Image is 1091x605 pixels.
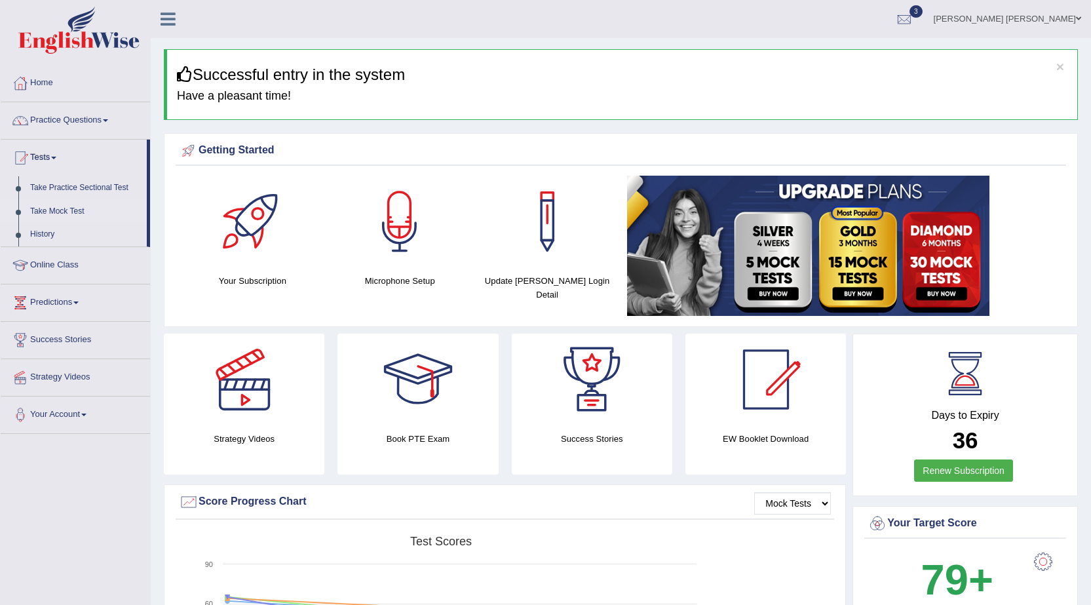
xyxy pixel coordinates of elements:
a: Renew Subscription [914,459,1013,482]
a: Online Class [1,247,150,280]
div: Score Progress Chart [179,492,831,512]
h4: EW Booklet Download [685,432,846,446]
div: Getting Started [179,141,1063,161]
button: × [1056,60,1064,73]
b: 79+ [921,556,993,604]
a: Take Practice Sectional Test [24,176,147,200]
h4: Success Stories [512,432,672,446]
h4: Strategy Videos [164,432,324,446]
a: History [24,223,147,246]
h4: Microphone Setup [333,274,467,288]
h4: Days to Expiry [868,410,1063,421]
tspan: Test scores [410,535,472,548]
b: 36 [953,427,978,453]
a: Practice Questions [1,102,150,135]
a: Tests [1,140,147,172]
img: small5.jpg [627,176,989,316]
a: Take Mock Test [24,200,147,224]
h4: Book PTE Exam [337,432,498,446]
a: Strategy Videos [1,359,150,392]
h4: Have a pleasant time! [177,90,1067,103]
div: Your Target Score [868,514,1063,534]
span: 3 [909,5,923,18]
a: Home [1,65,150,98]
h3: Successful entry in the system [177,66,1067,83]
text: 90 [205,560,213,568]
h4: Update [PERSON_NAME] Login Detail [480,274,615,302]
a: Your Account [1,397,150,429]
a: Success Stories [1,322,150,355]
h4: Your Subscription [185,274,320,288]
a: Predictions [1,284,150,317]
